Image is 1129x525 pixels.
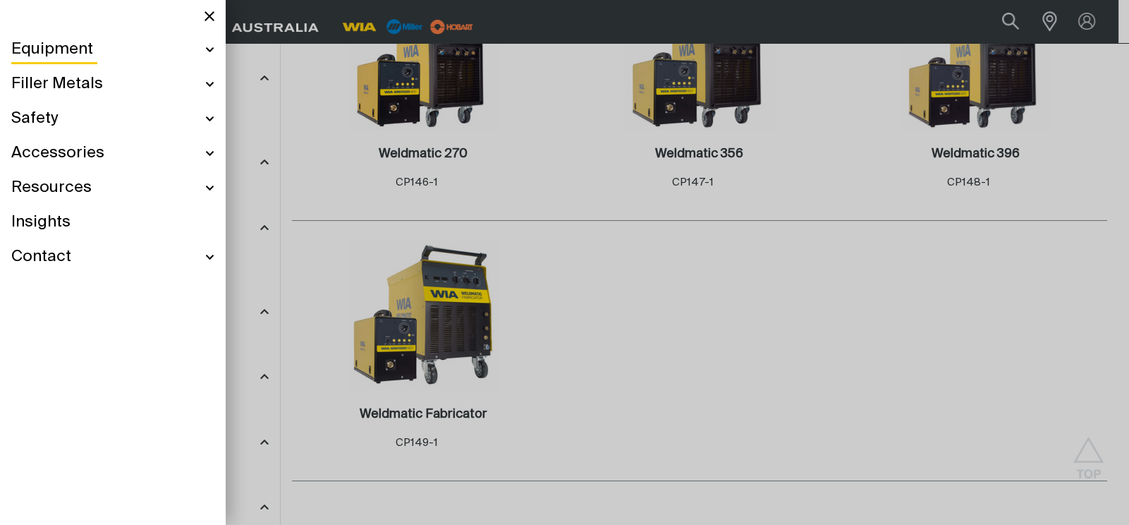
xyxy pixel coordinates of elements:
a: Accessories [11,136,214,171]
a: Filler Metals [11,67,214,102]
span: Resources [11,178,92,198]
span: Insights [11,212,71,233]
a: Insights [11,205,214,240]
a: Equipment [11,32,214,67]
a: Safety [11,102,214,136]
a: Resources [11,171,214,205]
span: Filler Metals [11,74,103,95]
a: Contact [11,240,214,274]
span: Contact [11,247,71,267]
span: Equipment [11,40,93,60]
span: Safety [11,109,58,129]
span: Accessories [11,143,104,164]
